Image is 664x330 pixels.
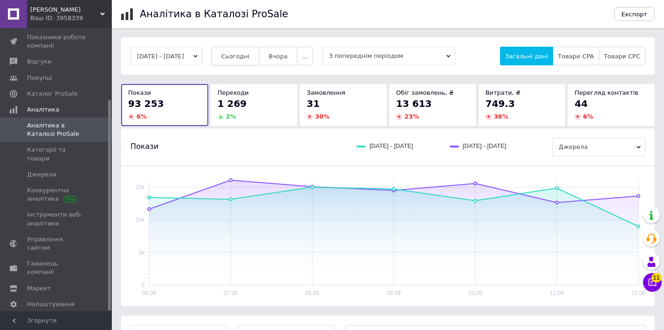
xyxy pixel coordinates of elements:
text: 08.09 [305,290,319,296]
span: Сьогодні [221,53,250,60]
span: Загальні дані [505,53,548,60]
span: Конкурентна аналітика [27,186,86,203]
span: 6 % [137,113,147,120]
text: 07.09 [224,290,238,296]
text: 10k [136,217,145,223]
span: Джерела [27,170,56,179]
text: 06.09 [142,290,156,296]
span: Управління сайтом [27,235,86,252]
span: Гаманець компанії [27,260,86,276]
button: Товари CPC [599,47,645,65]
span: Налаштування [27,300,75,309]
span: Аналітика в Каталозі ProSale [27,121,86,138]
span: Покази [130,141,158,152]
span: Категорії та товари [27,146,86,162]
span: Відгуки [27,57,51,66]
span: Експорт [622,11,648,18]
span: 44 [575,98,588,109]
span: Витрати, ₴ [486,89,521,96]
span: 13 613 [396,98,432,109]
button: Чат з покупцем11 [643,273,662,292]
span: Товари CPC [604,53,640,60]
button: Товари CPA [553,47,599,65]
span: 2 % [226,113,236,120]
text: 5k [138,249,145,256]
span: Перегляд контактів [575,89,638,96]
text: 15k [136,184,145,190]
span: Замовлення [307,89,345,96]
span: zabka [30,6,100,14]
span: ... [302,53,308,60]
span: Покази [128,89,151,96]
span: Обіг замовлень, ₴ [396,89,454,96]
button: ... [297,47,313,65]
text: 11.09 [550,290,564,296]
span: Маркет [27,284,51,293]
span: Вчора [268,53,288,60]
span: Джерела [552,138,645,156]
button: Загальні дані [500,47,553,65]
button: Вчора [259,47,297,65]
span: 749.3 [486,98,515,109]
span: Каталог ProSale [27,90,77,98]
span: 1 269 [218,98,247,109]
span: 93 253 [128,98,164,109]
span: Товари CPA [558,53,594,60]
span: З попереднім періодом [322,47,455,65]
span: Показники роботи компанії [27,33,86,50]
span: 31 [307,98,320,109]
span: Покупці [27,74,52,82]
span: Інструменти веб-аналітики [27,211,86,227]
h1: Аналітика в Каталозі ProSale [140,8,288,20]
text: 12.09 [631,290,645,296]
text: 0 [141,282,144,288]
span: 36 % [494,113,508,120]
span: 23 % [404,113,419,120]
span: 6 % [583,113,593,120]
text: 10.09 [468,290,482,296]
text: 09.09 [387,290,401,296]
span: Переходи [218,89,249,96]
span: Аналітика [27,105,59,114]
span: 11 [651,273,662,282]
button: [DATE] - [DATE] [130,47,202,65]
button: Сьогодні [212,47,260,65]
div: Ваш ID: 3958339 [30,14,112,22]
span: 30 % [315,113,329,120]
button: Експорт [614,7,655,21]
